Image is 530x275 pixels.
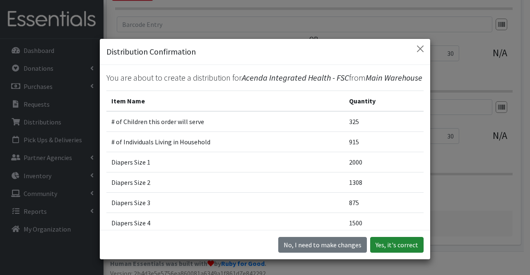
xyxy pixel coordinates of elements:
td: # of Children this order will serve [106,111,344,132]
td: # of Individuals Living in Household [106,132,344,152]
span: Acenda Integrated Health - FSC [242,72,349,83]
span: Main Warehouse [366,72,422,83]
td: 2000 [344,152,424,172]
p: You are about to create a distribution for from [106,72,424,84]
button: Yes, it's correct [370,237,424,253]
td: Diapers Size 4 [106,213,344,233]
td: Diapers Size 1 [106,152,344,172]
td: 1500 [344,213,424,233]
td: Diapers Size 2 [106,172,344,193]
td: 875 [344,193,424,213]
h5: Distribution Confirmation [106,45,196,58]
td: 1308 [344,172,424,193]
td: 915 [344,132,424,152]
td: Diapers Size 3 [106,193,344,213]
th: Item Name [106,91,344,112]
th: Quantity [344,91,424,112]
button: No I need to make changes [278,237,367,253]
td: 325 [344,111,424,132]
button: Close [414,42,427,55]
